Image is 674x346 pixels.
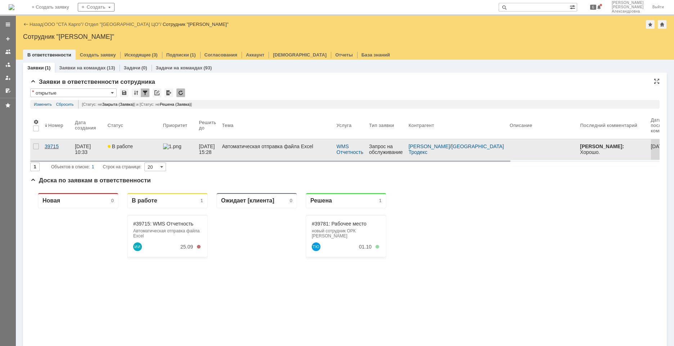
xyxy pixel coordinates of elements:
[246,52,264,58] a: Аккаунт
[612,9,644,14] span: Александровна
[108,144,133,149] span: В работе
[361,52,390,58] a: База знаний
[176,88,185,97] div: Обновлять список
[105,139,160,159] a: В работе
[80,52,116,58] a: Создать заявку
[56,100,74,109] a: Сбросить
[409,123,434,128] div: Контрагент
[141,88,149,97] div: Фильтрация...
[30,78,155,85] span: Заявки в ответственности сотрудника
[191,10,244,17] div: Ожидает [клиента]
[334,111,367,139] th: Услуга
[48,123,63,128] div: Номер
[366,111,406,139] th: Тип заявки
[273,52,327,58] a: [DEMOGRAPHIC_DATA]
[658,20,666,29] div: Сделать домашней страницей
[199,120,216,131] div: Решить до
[51,163,141,171] i: Строк на странице:
[260,11,262,16] div: 0
[44,22,82,27] a: ООО "СТА Карго"
[27,65,44,70] a: Заявки
[30,22,43,27] a: Назад
[222,123,234,128] div: Тема
[190,52,196,58] div: (1)
[45,144,69,149] div: 39715
[120,88,129,97] div: Сохранить вид
[81,11,84,16] div: 0
[409,144,505,155] a: [GEOGRAPHIC_DATA] Тродекс
[166,52,189,58] a: Подписки
[205,52,238,58] a: Согласования
[2,72,14,83] a: Мои заявки
[2,85,14,96] a: Мои согласования
[59,65,105,70] a: Заявки на командах
[12,10,30,17] div: Новая
[219,139,334,159] a: Автоматическая отправка файла Excel
[85,22,163,27] div: /
[160,102,191,106] span: Решена (Заявка)
[27,52,71,58] a: В ответственности
[369,144,403,155] div: Запрос на обслуживание
[132,88,140,97] div: Сортировка...
[42,111,72,139] th: Номер
[125,52,151,58] a: Исходящие
[51,164,90,169] span: Объектов в списке:
[75,120,96,131] div: Дата создания
[282,41,350,51] div: новый сотрудник ОРК Лынник Елена Александровна
[153,88,161,97] div: Скопировать ссылку на список
[646,20,655,29] div: Добавить в избранное
[150,57,163,63] div: 25.09.2025
[337,123,352,128] div: Услуга
[9,4,14,10] img: logo
[85,22,160,27] a: Отдел "[GEOGRAPHIC_DATA] ЦО"
[152,52,158,58] div: (3)
[23,33,667,40] div: Сотрудник "[PERSON_NAME]"
[163,123,188,128] div: Приоритет
[2,46,14,58] a: Заявки на командах
[102,102,134,106] span: Закрыта (Заявка)
[78,3,114,12] div: Создать
[163,22,229,27] div: Сотрудник "[PERSON_NAME]"
[108,123,123,128] div: Статус
[345,58,349,62] div: 5. Менее 100%
[34,100,52,109] a: Изменить
[30,177,151,184] span: Доска по заявкам в ответственности
[170,11,173,16] div: 1
[167,58,170,62] div: 0. Просрочен
[409,144,504,155] div: /
[280,10,302,17] div: Решена
[203,65,212,70] div: (93)
[92,163,94,171] div: 1
[124,65,140,70] a: Задачи
[103,34,163,40] a: #39715: WMS Отчетность
[105,111,160,139] th: Статус
[509,123,532,128] div: Описание
[406,111,507,139] th: Контрагент
[33,119,39,125] span: Настройки
[282,55,290,64] a: Тимофеева Юлия
[42,139,72,159] a: 39715
[612,1,644,5] span: [PERSON_NAME]
[199,144,216,155] span: [DATE] 15:28
[72,139,105,159] a: [DATE] 10:33
[160,139,196,159] a: 1.png
[282,34,350,40] div: #39781: Рабочее место
[2,59,14,70] a: Заявки в моей ответственности
[369,123,394,128] div: Тип заявки
[32,90,34,95] div: Настройки списка отличаются от сохраненных в виде
[409,144,450,149] a: [PERSON_NAME]
[580,123,637,128] div: Последний комментарий
[654,78,660,84] div: На всю страницу
[590,5,597,10] span: 6
[160,111,196,139] th: Приоритет
[335,52,353,58] a: Отчеты
[219,111,334,139] th: Тема
[141,65,147,70] div: (0)
[9,4,14,10] a: Перейти на домашнюю страницу
[75,144,92,155] div: [DATE] 10:33
[78,100,656,109] div: [Статус: не ] и [Статус: не ]
[102,10,127,17] div: В работе
[156,65,203,70] a: Задачи на командах
[107,65,115,70] div: (13)
[282,34,336,40] a: #39781: Рабочее место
